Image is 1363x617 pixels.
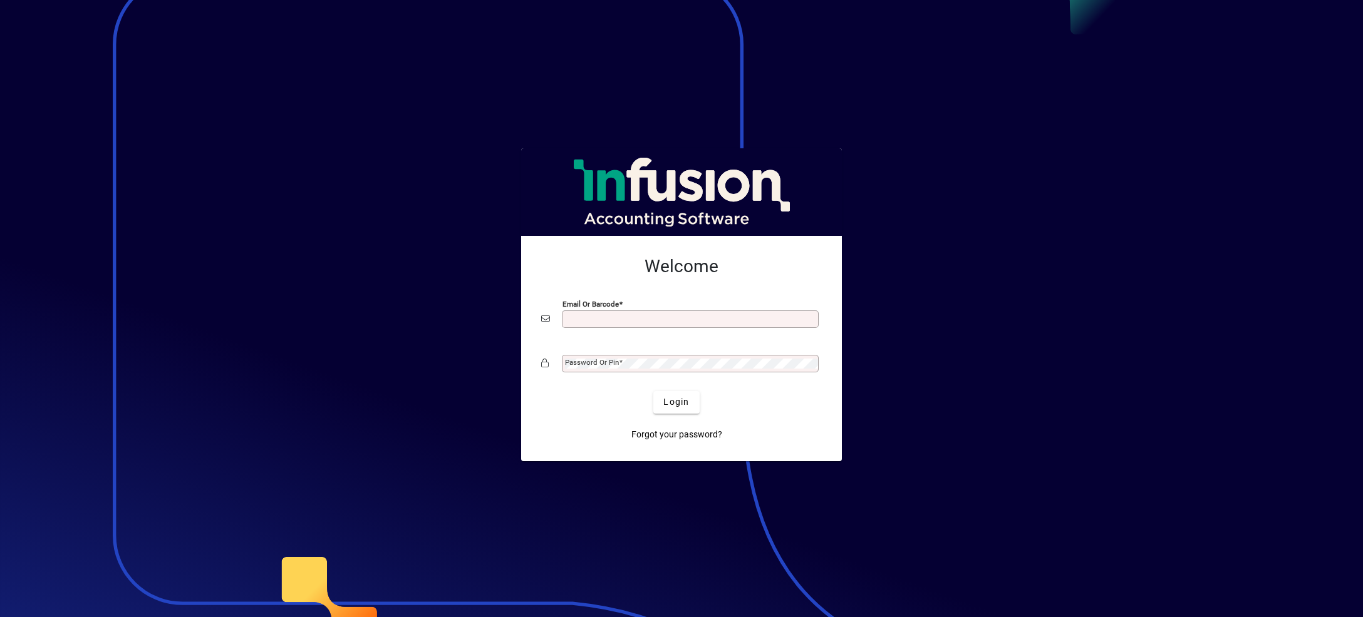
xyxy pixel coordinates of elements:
[541,256,822,277] h2: Welcome
[663,395,689,409] span: Login
[562,299,619,308] mat-label: Email or Barcode
[653,391,699,414] button: Login
[626,424,727,446] a: Forgot your password?
[631,428,722,441] span: Forgot your password?
[565,358,619,367] mat-label: Password or Pin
